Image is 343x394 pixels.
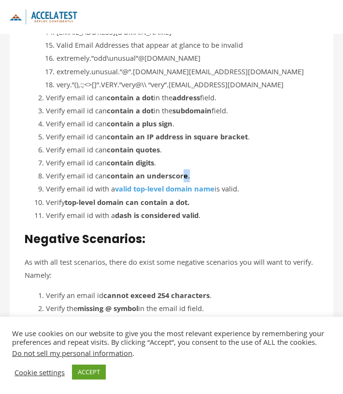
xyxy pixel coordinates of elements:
li: extremely.unusual.”@”.[DOMAIN_NAME][EMAIL_ADDRESS][DOMAIN_NAME] [57,65,318,78]
li: Verify email id can in the field. [46,91,318,104]
strong: cannot exceed 254 characters [103,290,210,300]
strong: contain a dot [107,93,154,102]
li: Verify email id can . [46,156,318,169]
img: icon [10,9,77,24]
strong: contain a dot [107,106,154,115]
strong: missing @ symbol [77,303,138,313]
strong: contain quotes [107,145,160,154]
li: extremely.”odd\unusual”@[DOMAIN_NAME] [57,52,318,65]
strong: address [172,93,200,102]
li: Verify email id can . [46,143,318,156]
li: Verify the in the email id field. [46,315,318,328]
li: Verify [46,196,318,209]
strong: contain an IP address in square bracket [107,132,248,141]
div: We use cookies on our website to give you the most relevant experience by remembering your prefer... [12,329,331,357]
li: Verify email id with a is valid. [46,182,318,195]
p: As with all test scenarios, there do exist some negative scenarios you will want to verify. Namely: [25,256,318,282]
li: Verify email id can . [46,130,318,143]
li: Verify an email id . [46,289,318,302]
a: ACCEPT [72,365,106,380]
li: Verify email id with a . [46,209,318,222]
strong: top-level domain can contain a dot. [65,197,189,207]
strong: contain a plus sign [107,119,172,128]
a: Do not sell my personal information [12,348,132,358]
li: Verify the in the email id field. [46,302,318,315]
li: Verify email id can in the field. [46,104,318,117]
strong: contain digits [107,158,154,167]
a: Cookie settings [14,368,65,377]
strong: contain an underscore [107,171,188,180]
strong: subdomain [172,106,212,115]
div: . [12,349,331,357]
a: valid top-level domain name [115,184,214,193]
strong: dash is considered valid [115,210,199,220]
li: Verify email id can . [46,169,318,182]
li: Verify email id can . [46,117,318,130]
span: Negative Scenarios: [25,231,145,247]
li: very.”(),:;<>[]”.VERY.”very@\\ “very”.[EMAIL_ADDRESS][DOMAIN_NAME] [57,78,318,91]
li: Valid Email Addresses that appear at glance to be invalid [57,39,318,52]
